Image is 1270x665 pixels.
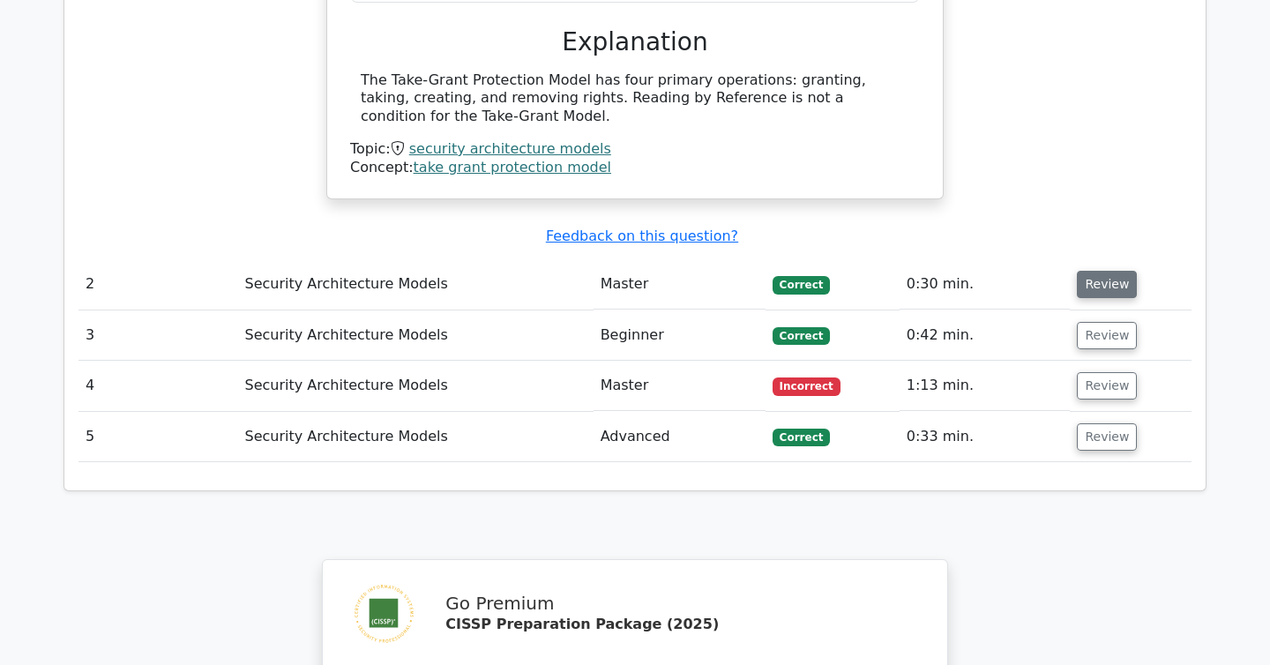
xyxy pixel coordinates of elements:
[238,310,594,361] td: Security Architecture Models
[546,228,738,244] a: Feedback on this question?
[773,429,830,446] span: Correct
[594,412,766,462] td: Advanced
[238,259,594,310] td: Security Architecture Models
[900,310,1071,361] td: 0:42 min.
[361,27,909,57] h3: Explanation
[1077,271,1137,298] button: Review
[414,159,611,176] a: take grant protection model
[78,412,238,462] td: 5
[361,71,909,126] div: The Take-Grant Protection Model has four primary operations: granting, taking, creating, and remo...
[78,259,238,310] td: 2
[773,327,830,345] span: Correct
[773,377,840,395] span: Incorrect
[238,361,594,411] td: Security Architecture Models
[1077,322,1137,349] button: Review
[1077,423,1137,451] button: Review
[773,276,830,294] span: Correct
[900,361,1071,411] td: 1:13 min.
[78,361,238,411] td: 4
[350,140,920,159] div: Topic:
[594,310,766,361] td: Beginner
[594,361,766,411] td: Master
[1077,372,1137,400] button: Review
[594,259,766,310] td: Master
[900,259,1071,310] td: 0:30 min.
[78,310,238,361] td: 3
[409,140,611,157] a: security architecture models
[238,412,594,462] td: Security Architecture Models
[350,159,920,177] div: Concept:
[900,412,1071,462] td: 0:33 min.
